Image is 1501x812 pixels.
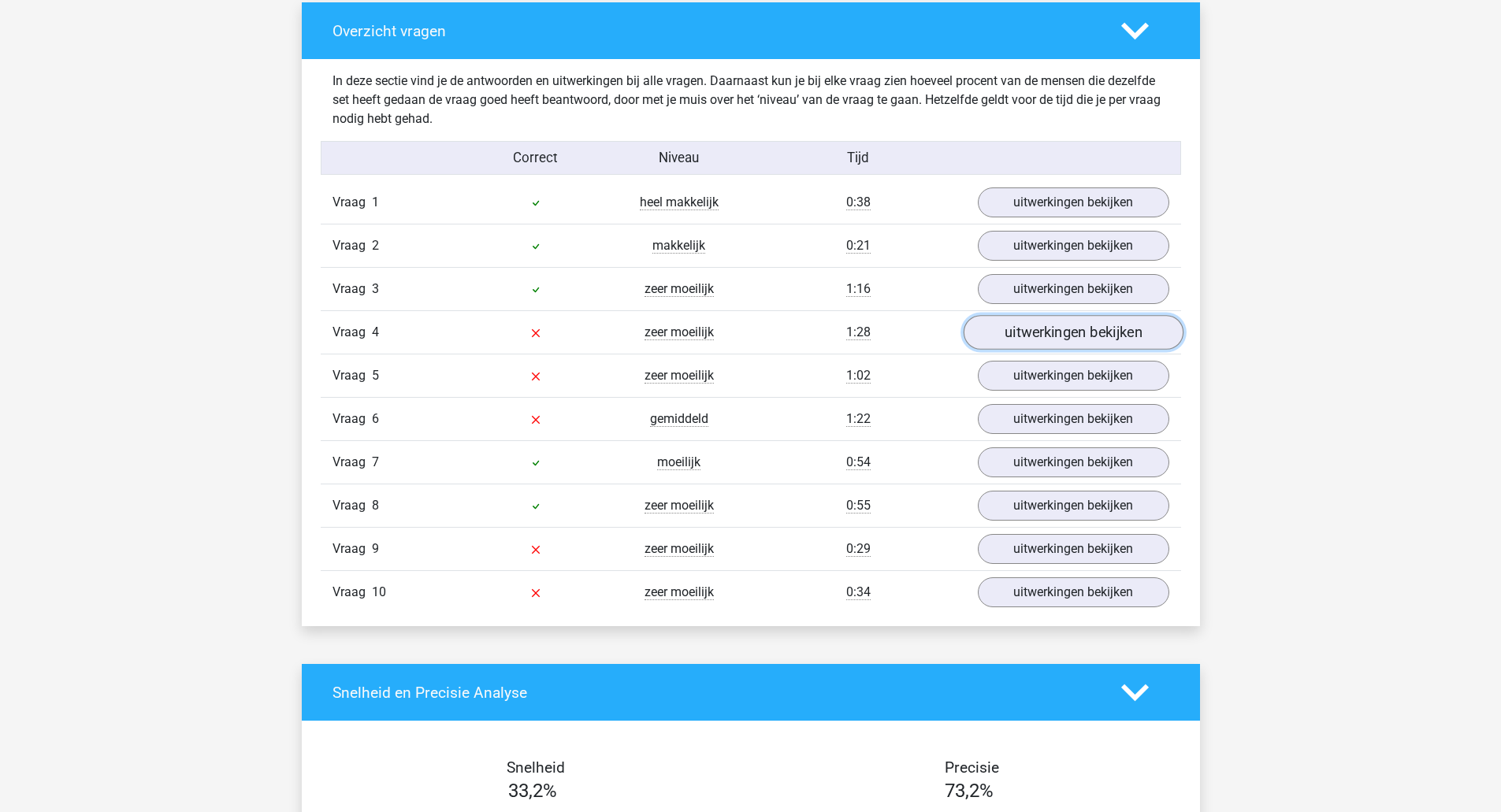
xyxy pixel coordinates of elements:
[652,238,705,254] span: makkelijk
[333,453,372,472] span: Vraag
[978,491,1169,521] a: uitwerkingen bekijken
[846,195,871,210] span: 0:38
[846,541,871,557] span: 0:29
[978,534,1169,564] a: uitwerkingen bekijken
[372,195,379,209] span: 1
[333,22,1098,40] h4: Overzicht vragen
[333,193,372,212] span: Vraag
[372,584,386,599] span: 10
[650,411,708,427] span: gemiddeld
[978,274,1169,304] a: uitwerkingen bekijken
[846,411,871,427] span: 1:22
[645,368,714,384] span: zeer moeilijk
[978,361,1169,391] a: uitwerkingen bekijken
[978,187,1169,217] a: uitwerkingen bekijken
[846,498,871,514] span: 0:55
[321,72,1181,128] div: In deze sectie vind je de antwoorden en uitwerkingen bij alle vragen. Daarnaast kun je bij elke v...
[963,316,1183,350] a: uitwerkingen bekijken
[333,410,372,428] span: Vraag
[508,780,557,802] span: 33,2%
[333,583,372,602] span: Vraag
[978,447,1169,477] a: uitwerkingen bekijken
[372,411,379,426] span: 6
[846,454,871,470] span: 0:54
[607,148,751,168] div: Niveau
[372,498,379,513] span: 8
[645,541,714,557] span: zeer moeilijk
[978,577,1169,607] a: uitwerkingen bekijken
[657,454,700,470] span: moeilijk
[464,148,607,168] div: Correct
[333,496,372,515] span: Vraag
[846,281,871,297] span: 1:16
[333,236,372,255] span: Vraag
[978,404,1169,434] a: uitwerkingen bekijken
[750,148,965,168] div: Tijd
[372,281,379,296] span: 3
[846,238,871,254] span: 0:21
[333,684,1098,702] h4: Snelheid en Precisie Analyse
[372,454,379,469] span: 7
[846,324,871,340] span: 1:28
[846,584,871,600] span: 0:34
[333,758,739,777] h4: Snelheid
[645,281,714,297] span: zeer moeilijk
[645,324,714,340] span: zeer moeilijk
[769,758,1176,777] h4: Precisie
[333,323,372,342] span: Vraag
[372,368,379,383] span: 5
[333,366,372,385] span: Vraag
[372,324,379,339] span: 4
[372,238,379,253] span: 2
[846,368,871,384] span: 1:02
[372,541,379,556] span: 9
[645,584,714,600] span: zeer moeilijk
[945,780,994,802] span: 73,2%
[333,539,372,558] span: Vraag
[640,195,719,210] span: heel makkelijk
[645,498,714,514] span: zeer moeilijk
[333,280,372,298] span: Vraag
[978,231,1169,261] a: uitwerkingen bekijken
